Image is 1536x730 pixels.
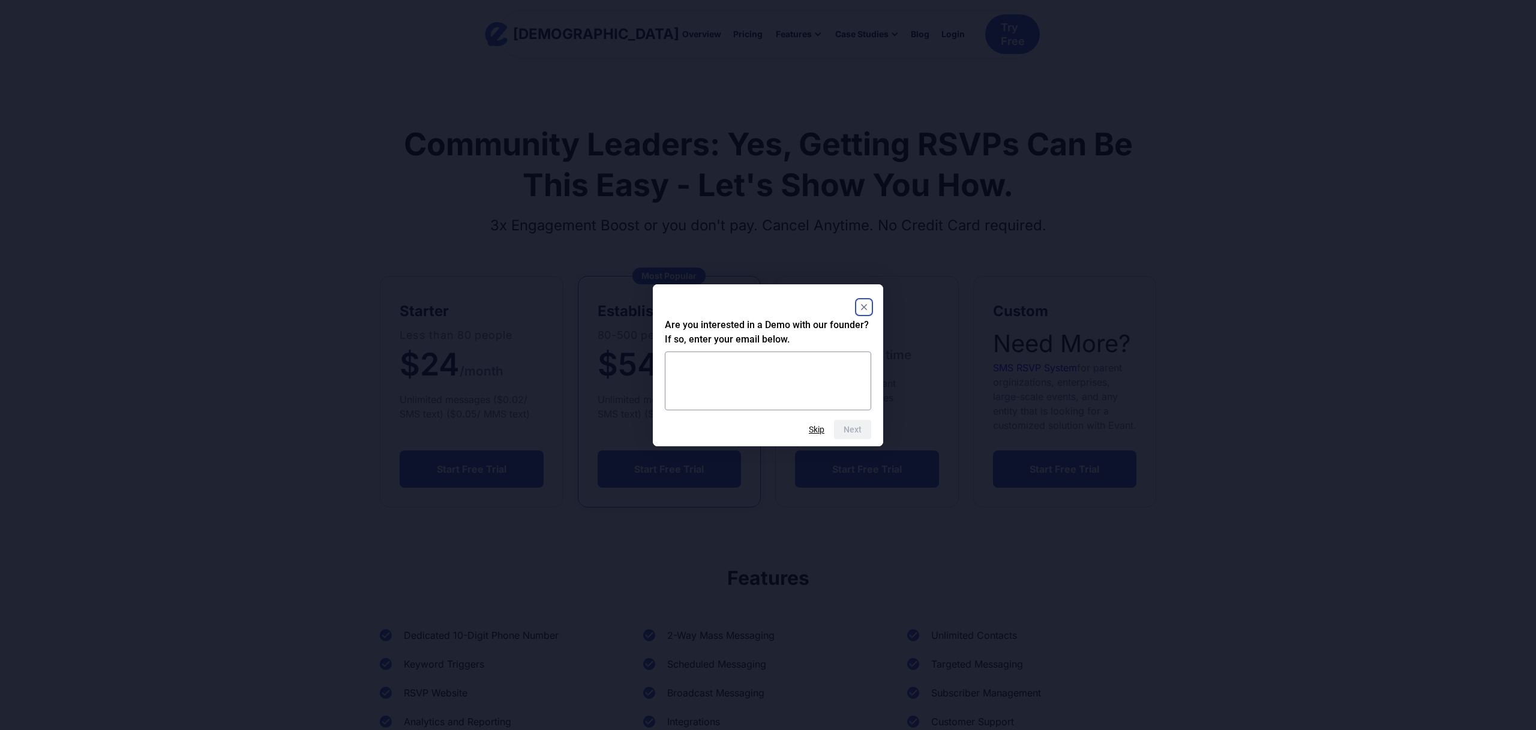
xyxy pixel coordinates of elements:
[665,318,871,347] h2: Are you interested in a Demo with our founder? If so, enter your email below.
[665,352,871,410] textarea: Are you interested in a Demo with our founder? If so, enter your email below.
[857,300,871,314] button: Close
[809,425,824,434] button: Skip
[653,284,883,446] dialog: Are you interested in a Demo with our founder? If so, enter your email below.
[834,420,871,439] button: Next question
